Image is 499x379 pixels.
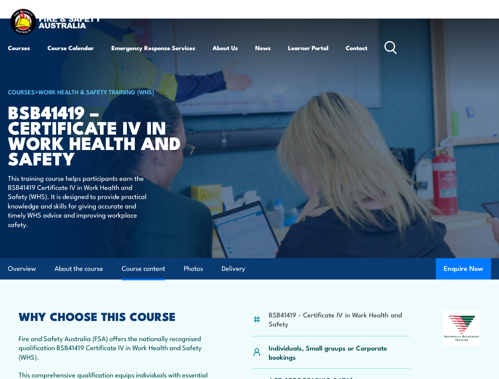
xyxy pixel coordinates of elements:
a: COURSES [8,87,35,96]
p: Individuals, Small groups or Corporate bookings [269,343,410,362]
a: Delivery [222,258,245,279]
a: Photos [184,258,203,279]
li: BSB41419 - Certificate IV in Work Health and Safety [269,310,410,328]
a: Course Calendar [47,38,94,57]
a: Contact [346,38,367,57]
a: Courses [8,38,30,57]
a: Overview [8,258,36,279]
p: This training course helps participants earn the BSB41419 Certificate IV in Work Health and Safet... [8,173,152,229]
a: Course content [122,258,165,279]
img: Nationally Recognised Training logo. [443,311,480,346]
h6: > [8,87,203,96]
a: Learner Portal [288,38,328,57]
a: Work Health & Safety Training (WHS) [38,87,154,96]
a: About the course [55,258,103,279]
a: News [255,38,271,57]
a: About Us [213,38,238,57]
button: Enquire Now [436,258,491,280]
h1: BSB41419 – Certificate IV in Work Health and Safety [8,104,203,166]
p: Fire and Safety Australia (FSA) offers the nationally recognised qualification BSB41419 Certifica... [19,334,219,361]
a: Emergency Response Services [111,38,195,57]
h2: WHY CHOOSE THIS COURSE [19,311,219,321]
